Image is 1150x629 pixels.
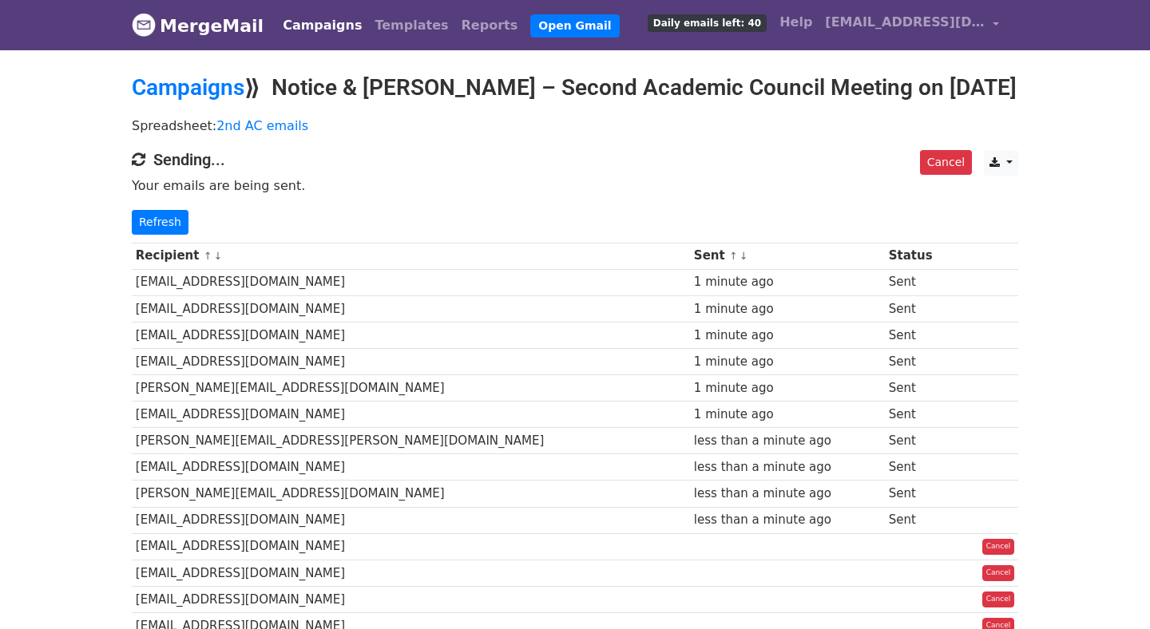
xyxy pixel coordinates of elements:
th: Recipient [132,243,690,269]
th: Status [885,243,954,269]
a: ↓ [213,250,222,262]
a: Refresh [132,210,188,235]
h4: Sending... [132,150,1018,169]
span: Daily emails left: 40 [648,14,767,32]
a: Cancel [982,591,1015,607]
a: Reports [455,10,525,42]
a: MergeMail [132,9,264,42]
td: Sent [885,295,954,322]
td: Sent [885,428,954,454]
p: Spreadsheet: [132,117,1018,134]
div: 1 minute ago [694,300,881,318]
a: ↓ [740,250,748,262]
div: less than a minute ago [694,458,881,477]
a: [EMAIL_ADDRESS][DOMAIN_NAME] [819,6,1005,44]
td: Sent [885,269,954,295]
td: Sent [885,454,954,481]
div: less than a minute ago [694,485,881,503]
div: 1 minute ago [694,326,881,345]
div: 1 minute ago [694,379,881,398]
a: 2nd AC emails [216,118,308,133]
th: Sent [690,243,885,269]
a: ↑ [204,250,212,262]
td: [EMAIL_ADDRESS][DOMAIN_NAME] [132,454,690,481]
a: Cancel [982,565,1015,581]
a: Help [773,6,819,38]
td: [PERSON_NAME][EMAIL_ADDRESS][PERSON_NAME][DOMAIN_NAME] [132,428,690,454]
td: [EMAIL_ADDRESS][DOMAIN_NAME] [132,295,690,322]
td: [EMAIL_ADDRESS][DOMAIN_NAME] [132,269,690,295]
a: Cancel [982,539,1015,555]
td: Sent [885,402,954,428]
td: [PERSON_NAME][EMAIL_ADDRESS][DOMAIN_NAME] [132,481,690,507]
a: Cancel [920,150,972,175]
img: MergeMail logo [132,13,156,37]
td: [EMAIL_ADDRESS][DOMAIN_NAME] [132,507,690,533]
td: [EMAIL_ADDRESS][DOMAIN_NAME] [132,402,690,428]
a: Templates [368,10,454,42]
td: Sent [885,481,954,507]
a: Campaigns [276,10,368,42]
iframe: Chat Widget [1070,552,1150,629]
span: [EMAIL_ADDRESS][DOMAIN_NAME] [825,13,985,32]
h2: ⟫ Notice & [PERSON_NAME] – Second Academic Council Meeting on [DATE] [132,74,1018,101]
td: [EMAIL_ADDRESS][DOMAIN_NAME] [132,586,690,612]
a: Campaigns [132,74,244,101]
a: ↑ [729,250,738,262]
td: Sent [885,375,954,402]
td: Sent [885,322,954,348]
td: Sent [885,348,954,374]
div: 1 minute ago [694,273,881,291]
div: less than a minute ago [694,432,881,450]
div: 1 minute ago [694,353,881,371]
td: [PERSON_NAME][EMAIL_ADDRESS][DOMAIN_NAME] [132,375,690,402]
td: [EMAIL_ADDRESS][DOMAIN_NAME] [132,560,690,586]
div: 1 minute ago [694,405,881,424]
td: [EMAIL_ADDRESS][DOMAIN_NAME] [132,533,690,560]
div: less than a minute ago [694,511,881,529]
a: Daily emails left: 40 [641,6,773,38]
td: [EMAIL_ADDRESS][DOMAIN_NAME] [132,322,690,348]
a: Open Gmail [530,14,619,38]
td: [EMAIL_ADDRESS][DOMAIN_NAME] [132,348,690,374]
p: Your emails are being sent. [132,177,1018,194]
td: Sent [885,507,954,533]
